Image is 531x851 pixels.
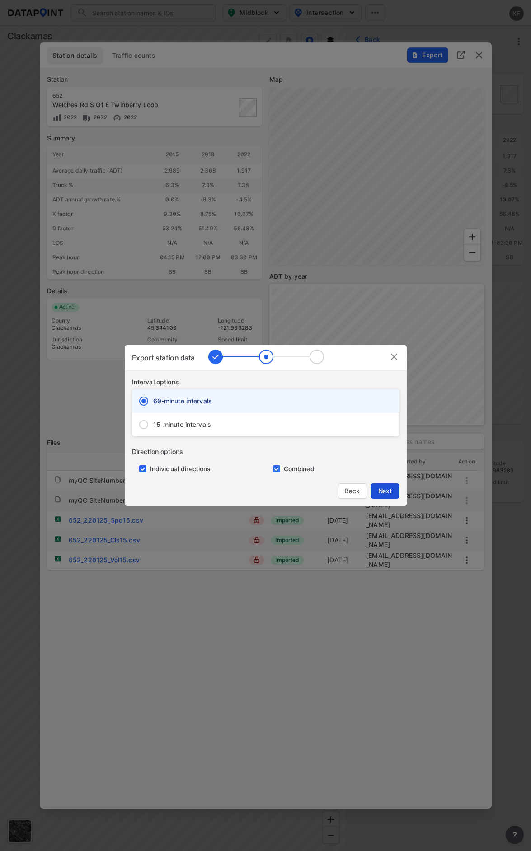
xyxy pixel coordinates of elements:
span: 60-minute intervals [153,397,212,406]
label: Individual directions [150,464,211,473]
div: Export station data [132,352,195,363]
img: IvGo9hDFjq0U70AQfCTEoVEAFwAAAAASUVORK5CYII= [389,351,399,362]
div: Interval options [132,378,407,387]
span: Back [344,486,361,496]
label: Combined [284,464,315,473]
span: Next [376,486,394,496]
div: Direction options [132,447,407,456]
span: 15-minute intervals [153,420,211,429]
img: AXHlEvdr0APnAAAAAElFTkSuQmCC [208,350,324,364]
